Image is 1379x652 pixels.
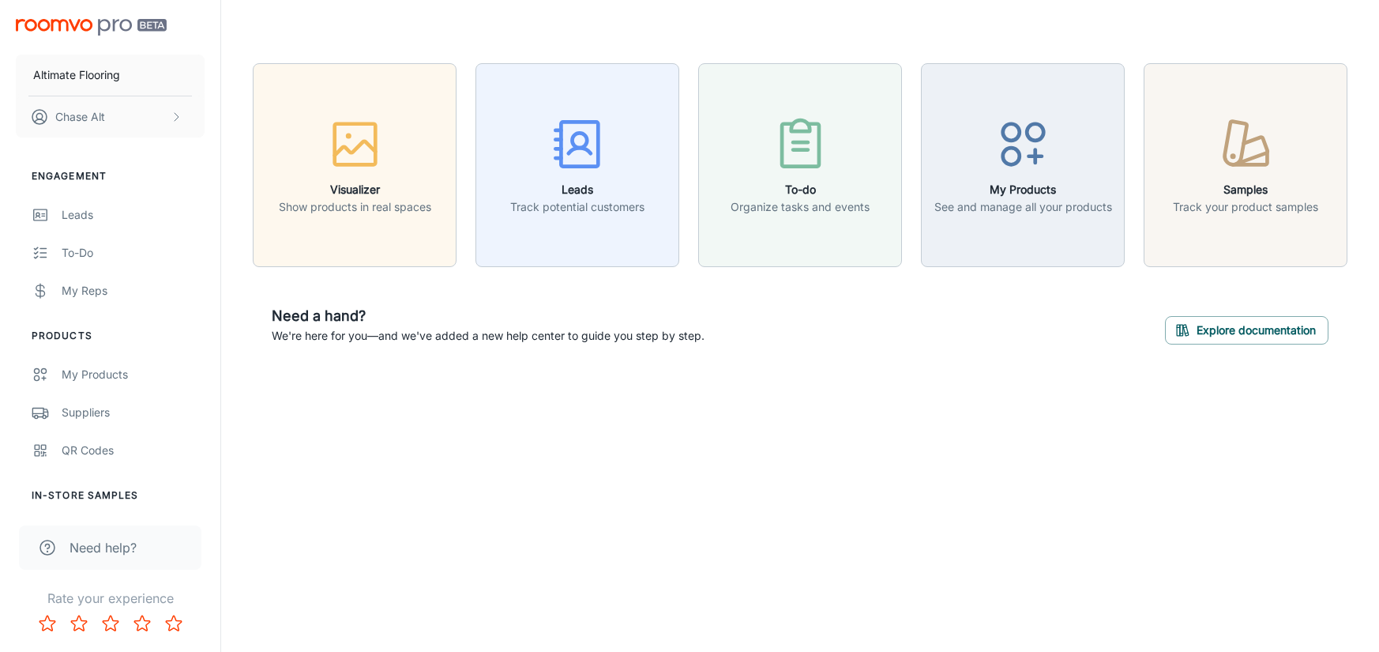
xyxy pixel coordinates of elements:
[279,181,431,198] h6: Visualizer
[62,244,205,262] div: To-do
[731,181,870,198] h6: To-do
[731,198,870,216] p: Organize tasks and events
[62,404,205,421] div: Suppliers
[279,198,431,216] p: Show products in real spaces
[33,66,120,84] p: Altimate Flooring
[16,19,167,36] img: Roomvo PRO Beta
[934,198,1112,216] p: See and manage all your products
[62,206,205,224] div: Leads
[1144,63,1347,267] button: SamplesTrack your product samples
[921,63,1125,267] button: My ProductsSee and manage all your products
[62,282,205,300] div: My Reps
[934,181,1112,198] h6: My Products
[1165,316,1328,345] button: Explore documentation
[475,156,679,171] a: LeadsTrack potential customers
[272,327,705,345] p: We're here for you—and we've added a new help center to guide you step by step.
[698,156,902,171] a: To-doOrganize tasks and events
[510,181,644,198] h6: Leads
[272,305,705,327] h6: Need a hand?
[698,63,902,267] button: To-doOrganize tasks and events
[475,63,679,267] button: LeadsTrack potential customers
[62,366,205,383] div: My Products
[55,108,105,126] p: Chase Alt
[1144,156,1347,171] a: SamplesTrack your product samples
[510,198,644,216] p: Track potential customers
[1173,181,1318,198] h6: Samples
[16,96,205,138] button: Chase Alt
[921,156,1125,171] a: My ProductsSee and manage all your products
[1165,321,1328,337] a: Explore documentation
[253,63,457,267] button: VisualizerShow products in real spaces
[16,55,205,96] button: Altimate Flooring
[1173,198,1318,216] p: Track your product samples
